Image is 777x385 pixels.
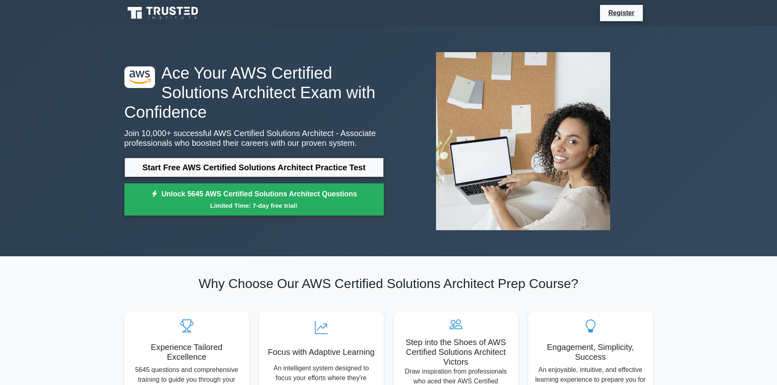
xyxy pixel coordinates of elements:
[124,128,384,148] p: Join 10,000+ successful AWS Certified Solutions Architect - Associate professionals who boosted t...
[124,158,384,177] a: Start Free AWS Certified Solutions Architect Practice Test
[131,342,243,362] h5: Experience Tailored Excellence
[266,347,377,357] h5: Focus with Adaptive Learning
[124,276,653,291] h2: Why Choose Our AWS Certified Solutions Architect Prep Course?
[400,337,512,367] h5: Step into the Shoes of AWS Certified Solutions Architect Victors
[603,8,639,18] a: Register
[135,201,374,210] small: Limited Time: 7-day free trial!
[124,63,384,122] h1: Ace Your AWS Certified Solutions Architect Exam with Confidence
[124,183,384,216] a: Unlock 5645 AWS Certified Solutions Architect QuestionsLimited Time: 7-day free trial!
[535,342,646,362] h5: Engagement, Simplicity, Success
